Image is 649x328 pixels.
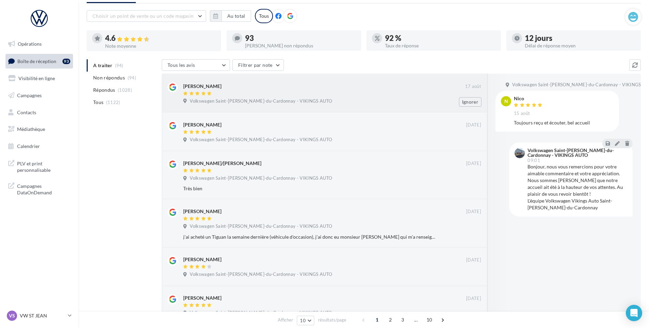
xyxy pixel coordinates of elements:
div: Taux de réponse [385,43,495,48]
span: [DATE] [466,122,481,128]
button: Choisir un point de vente ou un code magasin [87,10,206,22]
div: [PERSON_NAME]/[PERSON_NAME] [183,160,261,167]
button: Filtrer par note [232,59,284,71]
span: 15 août [514,110,530,117]
span: Tous les avis [168,62,195,68]
span: [DATE] [466,209,481,215]
div: 93 [245,34,356,42]
span: Opérations [18,41,42,47]
p: VW ST JEAN [20,312,65,319]
div: [PERSON_NAME] [183,295,221,301]
div: [PERSON_NAME] [183,208,221,215]
span: Contacts [17,109,36,115]
div: 93 [62,59,70,64]
div: Bonjour, nous vous remercions pour votre aimable commentaire et votre appréciation. Nous sommes [... [528,163,627,211]
span: 3 [397,314,408,325]
span: N [504,98,508,105]
span: Choisir un point de vente ou un code magasin [92,13,193,19]
span: Campagnes [17,92,42,98]
button: Ignorer [459,97,481,107]
span: Médiathèque [17,126,45,132]
div: Nico [514,96,544,101]
div: Tous [255,9,273,23]
a: Contacts [4,105,74,120]
span: 10 [300,318,306,323]
span: résultats/page [318,317,346,323]
a: Calendrier [4,139,74,153]
div: Toujours reçu et écouter, bel accueil [514,119,614,126]
span: (1028) [118,87,132,93]
div: Délai de réponse moyen [525,43,635,48]
span: 09:01 [528,158,540,163]
div: Note moyenne [105,44,216,48]
div: [PERSON_NAME] [183,256,221,263]
button: Tous les avis [162,59,230,71]
button: Au total [210,10,251,22]
button: 10 [297,316,314,325]
a: PLV et print personnalisable [4,156,74,176]
span: Non répondus [93,74,125,81]
span: Volkswagen Saint-[PERSON_NAME]-du-Cardonnay - VIKINGS AUTO [190,271,332,278]
span: Volkswagen Saint-[PERSON_NAME]-du-Cardonnay - VIKINGS AUTO [190,137,332,143]
span: Afficher [278,317,293,323]
a: VS VW ST JEAN [5,309,73,322]
span: Campagnes DataOnDemand [17,181,70,196]
span: Volkswagen Saint-[PERSON_NAME]-du-Cardonnay - VIKINGS AUTO [190,310,332,316]
span: [DATE] [466,161,481,167]
div: Open Intercom Messenger [626,305,642,321]
span: Volkswagen Saint-[PERSON_NAME]-du-Cardonnay - VIKINGS AUTO [190,223,332,229]
span: 1 [372,314,383,325]
a: Boîte de réception93 [4,54,74,69]
button: Au total [221,10,251,22]
span: 10 [424,314,435,325]
span: VS [9,312,15,319]
a: Médiathèque [4,122,74,136]
div: 92 % [385,34,495,42]
div: [PERSON_NAME] [183,83,221,90]
span: [DATE] [466,257,481,263]
span: PLV et print personnalisable [17,159,70,174]
span: ... [410,314,421,325]
div: 4.6 [105,34,216,42]
span: [DATE] [466,296,481,302]
a: Opérations [4,37,74,51]
span: Volkswagen Saint-[PERSON_NAME]-du-Cardonnay - VIKINGS AUTO [190,175,332,181]
span: Volkswagen Saint-[PERSON_NAME]-du-Cardonnay - VIKINGS AUTO [190,98,332,104]
span: Répondus [93,87,115,93]
div: Volkswagen Saint-[PERSON_NAME]-du-Cardonnay - VIKINGS AUTO [528,148,626,158]
span: Boîte de réception [17,58,56,64]
span: Tous [93,99,103,106]
div: [PERSON_NAME] non répondus [245,43,356,48]
span: (94) [128,75,136,80]
div: 12 jours [525,34,635,42]
div: [PERSON_NAME] [183,121,221,128]
span: Calendrier [17,143,40,149]
span: Visibilité en ligne [18,75,55,81]
span: 2 [385,314,396,325]
span: (1122) [106,100,120,105]
div: Très bien [183,185,437,192]
a: Visibilité en ligne [4,71,74,86]
span: 17 août [465,84,481,90]
div: j'ai acheté un Tiguan la semaine dernière (véhicule d'occasion), j'ai donc eu monsieur [PERSON_NA... [183,234,437,240]
a: Campagnes DataOnDemand [4,179,74,199]
a: Campagnes [4,88,74,103]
